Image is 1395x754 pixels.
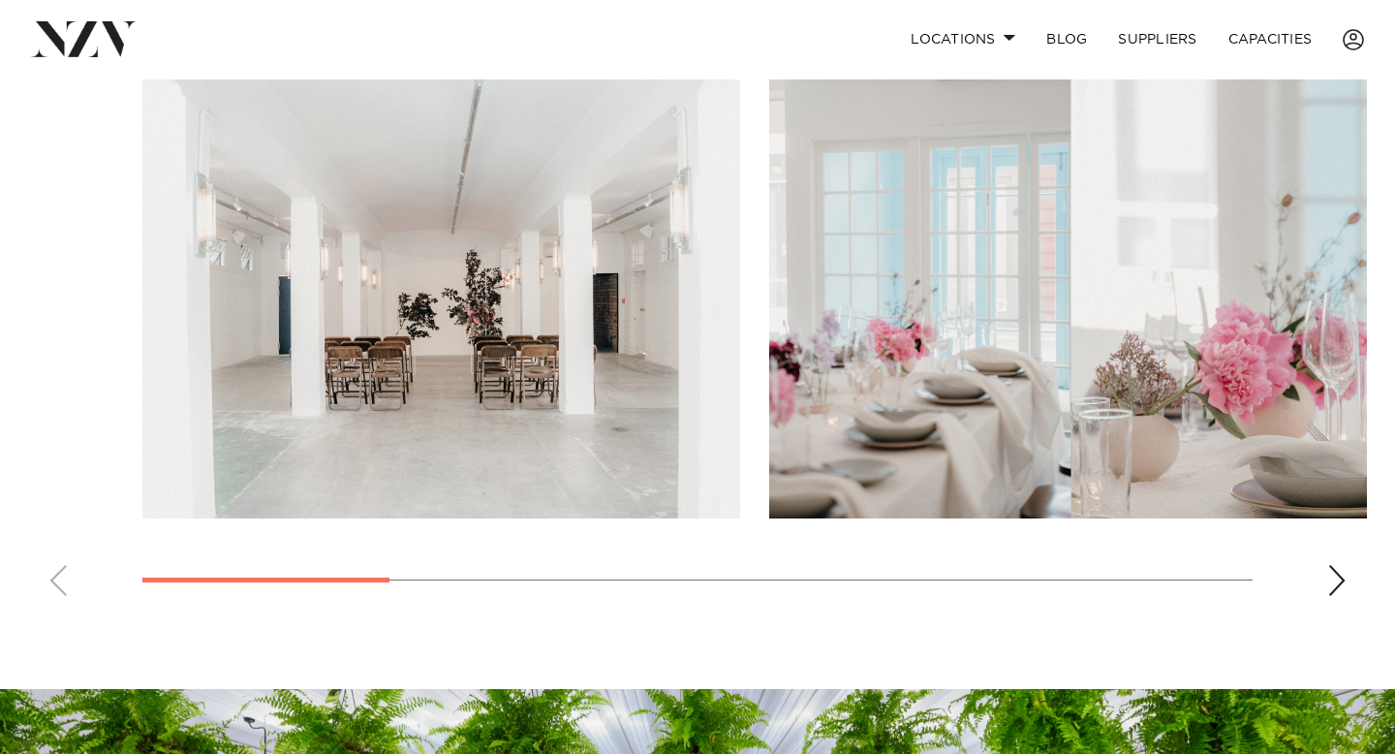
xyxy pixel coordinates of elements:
swiper-slide: 2 / 8 [769,79,1367,518]
a: Locations [895,18,1031,60]
img: nzv-logo.png [31,21,137,56]
a: SUPPLIERS [1102,18,1212,60]
a: Capacities [1213,18,1328,60]
swiper-slide: 1 / 8 [142,79,740,518]
a: BLOG [1031,18,1102,60]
